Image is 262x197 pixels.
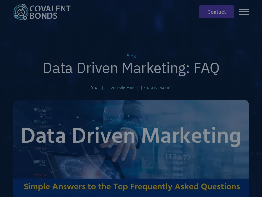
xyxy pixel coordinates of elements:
div: 5:00 min read [110,85,134,91]
div: | [105,84,107,92]
a: home [13,4,76,20]
div: | [137,84,139,92]
a: [PERSON_NAME] [141,85,172,91]
img: Covalent Bonds White / Teal Logo [13,4,71,20]
div: [DATE] [91,85,103,91]
a: contact [199,5,234,18]
div: Blog [43,53,220,59]
h1: Data Driven Marketing: FAQ [43,59,220,76]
